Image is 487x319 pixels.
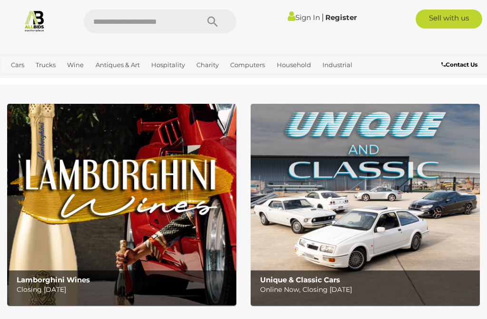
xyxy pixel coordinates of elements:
img: Unique & Classic Cars [251,104,480,305]
a: Charity [193,57,223,73]
b: Lamborghini Wines [17,275,90,284]
a: Unique & Classic Cars Unique & Classic Cars Online Now, Closing [DATE] [251,104,480,305]
a: Contact Us [441,60,480,70]
a: Sign In [288,13,320,22]
a: Household [273,57,315,73]
a: Trucks [32,57,59,73]
a: [GEOGRAPHIC_DATA] [109,73,184,89]
p: Online Now, Closing [DATE] [260,284,475,296]
img: Allbids.com.au [23,10,46,32]
a: Jewellery [7,73,44,89]
a: Antiques & Art [92,57,144,73]
img: Lamborghini Wines [7,104,236,305]
p: Closing [DATE] [17,284,231,296]
button: Search [189,10,236,33]
a: Industrial [319,57,356,73]
a: Office [48,73,74,89]
a: Computers [226,57,269,73]
a: Sports [78,73,105,89]
a: Cars [7,57,28,73]
span: | [321,12,324,22]
a: Hospitality [147,57,189,73]
b: Unique & Classic Cars [260,275,340,284]
a: Sell with us [416,10,482,29]
a: Lamborghini Wines Lamborghini Wines Closing [DATE] [7,104,236,305]
a: Register [325,13,357,22]
a: Wine [63,57,88,73]
b: Contact Us [441,61,477,68]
